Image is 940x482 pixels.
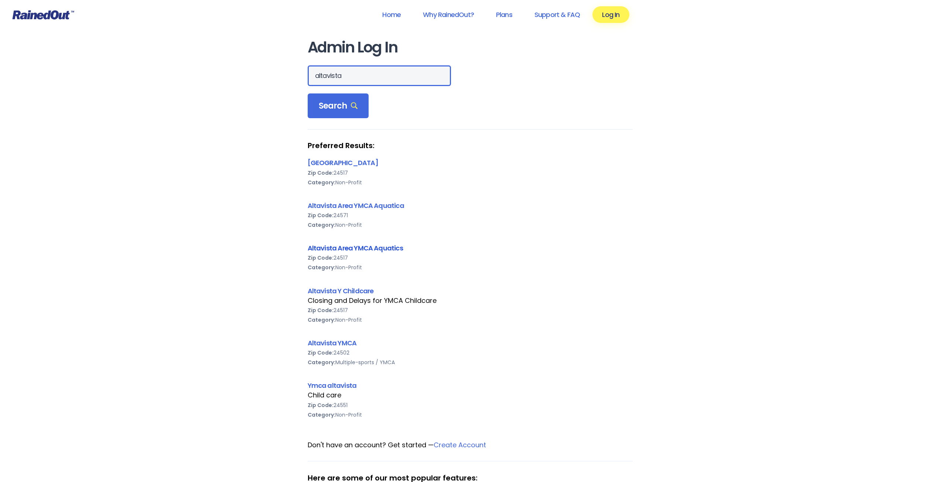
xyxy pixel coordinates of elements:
div: 24551 [308,400,633,410]
div: Non-Profit [308,178,633,187]
div: 24571 [308,211,633,220]
h1: Admin Log In [308,39,633,56]
div: Non-Profit [308,410,633,420]
b: Category: [308,359,335,366]
div: Search [308,93,369,119]
a: Ymca altavista [308,381,357,390]
div: Altavista Y Childcare [308,286,633,296]
div: Non-Profit [308,315,633,325]
a: Altavista Area YMCA Aquatics [308,243,403,253]
div: Multiple-sports / YMCA [308,358,633,367]
b: Category: [308,221,335,229]
span: Search [319,101,358,111]
div: Altavista YMCA [308,338,633,348]
a: Support & FAQ [525,6,589,23]
b: Zip Code: [308,307,334,314]
div: 24517 [308,253,633,263]
input: Search Orgs… [308,65,451,86]
b: Zip Code: [308,212,334,219]
a: Log In [592,6,629,23]
strong: Preferred Results: [308,141,633,150]
a: Plans [486,6,522,23]
div: [GEOGRAPHIC_DATA] [308,158,633,168]
a: Altavista Y Childcare [308,286,374,295]
b: Category: [308,411,335,418]
div: Non-Profit [308,263,633,272]
b: Category: [308,179,335,186]
div: 24517 [308,168,633,178]
b: Category: [308,264,335,271]
div: Closing and Delays for YMCA Childcare [308,296,633,305]
div: 24502 [308,348,633,358]
div: Child care [308,390,633,400]
b: Zip Code: [308,254,334,261]
b: Zip Code: [308,349,334,356]
b: Zip Code: [308,401,334,409]
div: 24517 [308,305,633,315]
a: Create Account [434,440,486,449]
a: Why RainedOut? [413,6,483,23]
div: Non-Profit [308,220,633,230]
a: Home [373,6,410,23]
a: Altavista YMCA [308,338,357,348]
b: Category: [308,316,335,324]
a: Altavista Area YMCA Aquatica [308,201,404,210]
div: Ymca altavista [308,380,633,390]
div: Altavista Area YMCA Aquatica [308,201,633,211]
a: [GEOGRAPHIC_DATA] [308,158,378,167]
b: Zip Code: [308,169,334,177]
div: Altavista Area YMCA Aquatics [308,243,633,253]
